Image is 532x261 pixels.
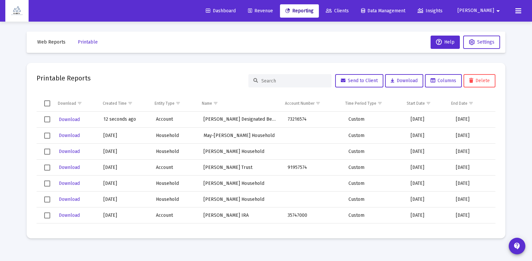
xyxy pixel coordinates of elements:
[406,160,451,176] td: [DATE]
[53,95,98,111] td: Column Download
[407,101,425,106] div: Start Date
[199,176,283,192] td: [PERSON_NAME] Household
[44,116,50,122] div: Select row
[283,160,344,176] td: 91957574
[463,36,500,49] button: Settings
[155,101,175,106] div: Entity Type
[37,39,66,45] span: Web Reports
[261,78,327,84] input: Search
[285,101,315,106] div: Account Number
[377,101,382,106] span: Show filter options for column 'Time Period Type'
[451,192,495,207] td: [DATE]
[451,223,495,239] td: [DATE]
[151,192,199,207] td: Household
[58,101,76,106] div: Download
[450,4,510,17] button: [PERSON_NAME]
[128,101,133,106] span: Show filter options for column 'Created Time'
[406,192,451,207] td: [DATE]
[59,165,80,170] span: Download
[151,176,199,192] td: Household
[200,4,241,18] a: Dashboard
[335,74,383,87] button: Send to Client
[425,74,462,87] button: Columns
[344,144,406,160] td: Custom
[199,112,283,128] td: [PERSON_NAME] Designated Bene Plan
[59,133,80,138] span: Download
[436,39,455,45] span: Help
[406,112,451,128] td: [DATE]
[44,228,50,234] div: Select row
[451,101,467,106] div: End Date
[199,192,283,207] td: [PERSON_NAME] Household
[469,78,490,83] span: Delete
[44,181,50,187] div: Select row
[344,176,406,192] td: Custom
[426,101,431,106] span: Show filter options for column 'Start Date'
[344,160,406,176] td: Custom
[10,4,24,18] img: Dashboard
[44,165,50,171] div: Select row
[32,36,71,49] button: Web Reports
[99,207,151,223] td: [DATE]
[431,36,460,49] button: Help
[451,112,495,128] td: [DATE]
[406,223,451,239] td: [DATE]
[44,100,50,106] div: Select all
[99,128,151,144] td: [DATE]
[59,149,80,154] span: Download
[513,242,521,250] mat-icon: contact_support
[151,207,199,223] td: Account
[283,112,344,128] td: 73216574
[44,149,50,155] div: Select row
[199,144,283,160] td: [PERSON_NAME] Household
[385,74,423,87] button: Download
[59,212,80,218] span: Download
[406,144,451,160] td: [DATE]
[280,95,340,111] td: Column Account Number
[199,128,283,144] td: May-[PERSON_NAME] Household
[58,195,80,204] button: Download
[316,101,321,106] span: Show filter options for column 'Account Number'
[59,196,80,202] span: Download
[344,112,406,128] td: Custom
[78,39,98,45] span: Printable
[199,223,283,239] td: [PERSON_NAME] IRA
[206,8,236,14] span: Dashboard
[176,101,181,106] span: Show filter options for column 'Entity Type'
[451,207,495,223] td: [DATE]
[99,144,151,160] td: [DATE]
[344,223,406,239] td: Custom
[58,163,80,172] button: Download
[285,8,314,14] span: Reporting
[464,74,495,87] button: Delete
[451,144,495,160] td: [DATE]
[326,8,349,14] span: Clients
[344,207,406,223] td: Custom
[77,101,82,106] span: Show filter options for column 'Download'
[402,95,447,111] td: Column Start Date
[72,36,103,49] button: Printable
[340,95,402,111] td: Column Time Period Type
[99,112,151,128] td: 12 seconds ago
[283,223,344,239] td: 70037691
[243,4,278,18] a: Revenue
[151,128,199,144] td: Household
[99,160,151,176] td: [DATE]
[150,95,197,111] td: Column Entity Type
[37,73,91,83] h2: Printable Reports
[44,212,50,218] div: Select row
[391,78,418,83] span: Download
[151,144,199,160] td: Household
[361,8,405,14] span: Data Management
[431,78,456,83] span: Columns
[345,101,376,106] div: Time Period Type
[197,95,280,111] td: Column Name
[58,179,80,188] button: Download
[98,95,150,111] td: Column Created Time
[151,112,199,128] td: Account
[477,39,494,45] span: Settings
[458,8,494,14] span: [PERSON_NAME]
[494,4,502,18] mat-icon: arrow_drop_down
[37,95,495,228] div: Data grid
[59,181,80,186] span: Download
